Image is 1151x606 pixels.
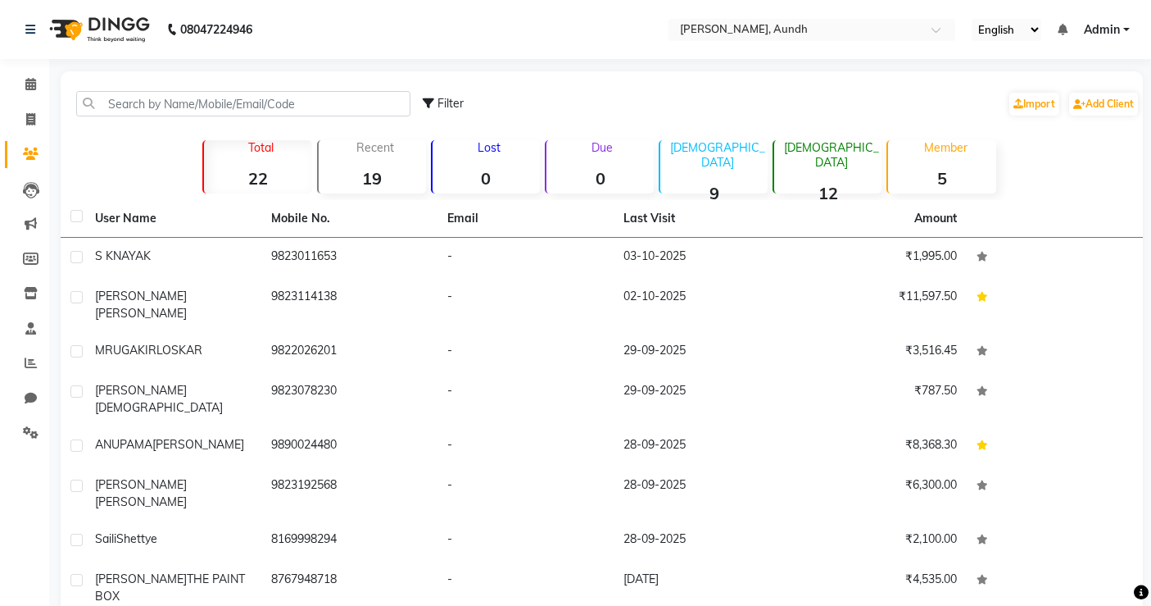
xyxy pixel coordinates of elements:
[437,96,464,111] span: Filter
[437,426,614,467] td: -
[76,91,410,116] input: Search by Name/Mobile/Email/Code
[614,332,790,372] td: 29-09-2025
[774,183,881,203] strong: 12
[614,200,790,238] th: Last Visit
[439,140,540,155] p: Lost
[85,200,261,238] th: User Name
[550,140,654,155] p: Due
[437,238,614,278] td: -
[113,248,151,263] span: NAYAK
[95,494,187,509] span: [PERSON_NAME]
[433,168,540,189] strong: 0
[791,238,967,278] td: ₹1,995.00
[614,521,790,561] td: 28-09-2025
[95,289,187,303] span: [PERSON_NAME]
[95,477,187,492] span: [PERSON_NAME]
[791,426,967,467] td: ₹8,368.30
[437,521,614,561] td: -
[437,200,614,238] th: Email
[437,372,614,426] td: -
[614,372,790,426] td: 29-09-2025
[791,332,967,372] td: ₹3,516.45
[791,521,967,561] td: ₹2,100.00
[180,7,252,52] b: 08047224946
[95,400,223,415] span: [DEMOGRAPHIC_DATA]
[261,238,437,278] td: 9823011653
[437,278,614,332] td: -
[614,238,790,278] td: 03-10-2025
[95,306,187,321] span: [PERSON_NAME]
[211,140,311,155] p: Total
[95,572,187,586] span: [PERSON_NAME]
[95,437,152,452] span: ANUPAMA
[904,200,967,237] th: Amount
[95,531,116,546] span: Saili
[325,140,426,155] p: Recent
[319,168,426,189] strong: 19
[895,140,995,155] p: Member
[660,183,768,203] strong: 9
[791,467,967,521] td: ₹6,300.00
[667,140,768,170] p: [DEMOGRAPHIC_DATA]
[95,383,187,398] span: [PERSON_NAME]
[546,168,654,189] strong: 0
[42,7,154,52] img: logo
[791,372,967,426] td: ₹787.50
[261,521,437,561] td: 8169998294
[261,332,437,372] td: 9822026201
[614,467,790,521] td: 28-09-2025
[261,278,437,332] td: 9823114138
[261,426,437,467] td: 9890024480
[1009,93,1059,116] a: Import
[1084,21,1120,39] span: Admin
[614,278,790,332] td: 02-10-2025
[888,168,995,189] strong: 5
[781,140,881,170] p: [DEMOGRAPHIC_DATA]
[138,343,202,358] span: KIRLOSKAR
[1069,93,1138,116] a: Add Client
[261,467,437,521] td: 9823192568
[437,332,614,372] td: -
[261,372,437,426] td: 9823078230
[95,343,138,358] span: MRUGA
[116,531,157,546] span: Shettye
[152,437,244,452] span: [PERSON_NAME]
[95,248,113,263] span: S K
[437,467,614,521] td: -
[614,426,790,467] td: 28-09-2025
[261,200,437,238] th: Mobile No.
[204,168,311,189] strong: 22
[791,278,967,332] td: ₹11,597.50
